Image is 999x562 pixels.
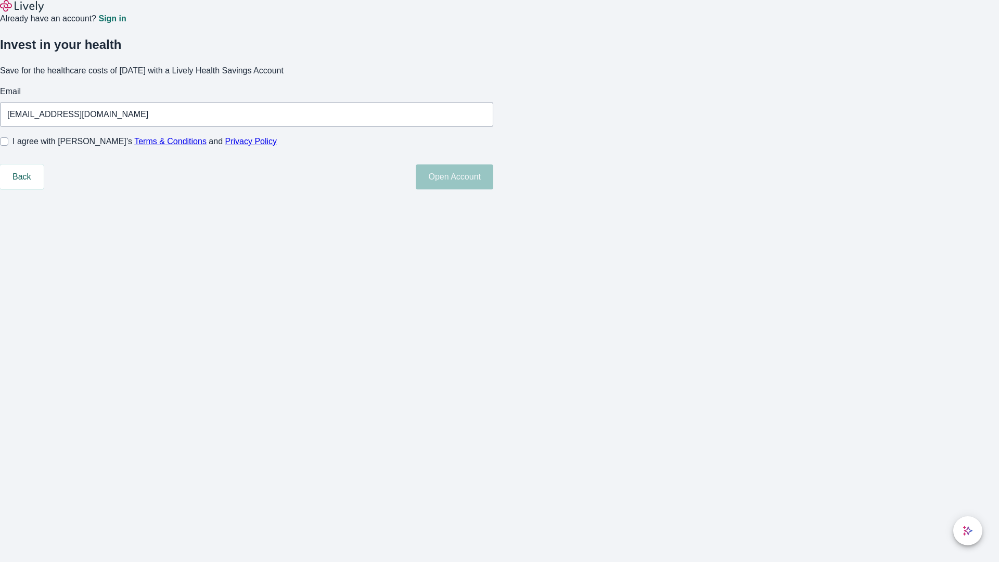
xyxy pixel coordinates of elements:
a: Terms & Conditions [134,137,207,146]
a: Sign in [98,15,126,23]
svg: Lively AI Assistant [963,526,973,536]
span: I agree with [PERSON_NAME]’s and [12,135,277,148]
a: Privacy Policy [225,137,277,146]
button: chat [953,516,982,545]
